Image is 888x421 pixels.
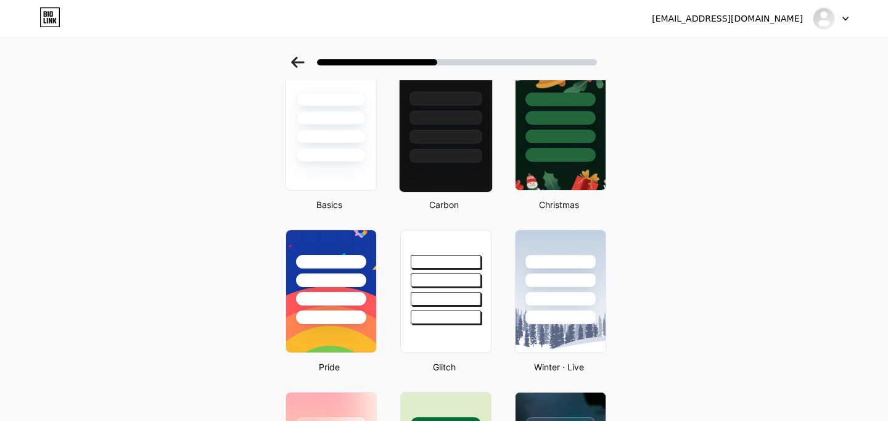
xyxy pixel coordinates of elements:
[511,198,606,211] div: Christmas
[397,198,491,211] div: Carbon
[397,361,491,373] div: Glitch
[812,7,836,30] img: barney67
[282,361,377,373] div: Pride
[511,361,606,373] div: Winter · Live
[282,198,377,211] div: Basics
[652,12,803,25] div: [EMAIL_ADDRESS][DOMAIN_NAME]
